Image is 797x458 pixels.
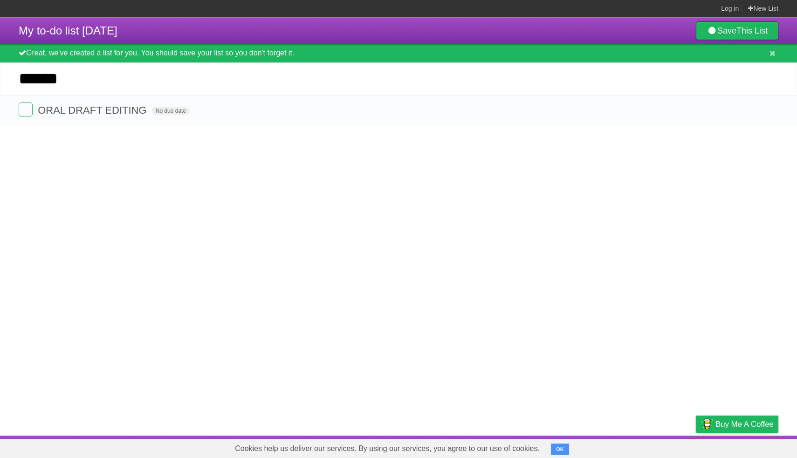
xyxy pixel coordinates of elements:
[720,438,778,456] a: Suggest a feature
[551,444,569,455] button: OK
[715,416,774,432] span: Buy me a coffee
[226,439,549,458] span: Cookies help us deliver our services. By using our services, you agree to our use of cookies.
[684,438,708,456] a: Privacy
[38,104,149,116] span: ORAL DRAFT EDITING
[701,416,713,432] img: Buy me a coffee
[572,438,591,456] a: About
[19,103,33,116] label: Done
[152,107,190,115] span: No due date
[696,416,778,433] a: Buy me a coffee
[19,24,117,37] span: My to-do list [DATE]
[696,21,778,40] a: SaveThis List
[652,438,673,456] a: Terms
[736,26,768,35] b: This List
[603,438,640,456] a: Developers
